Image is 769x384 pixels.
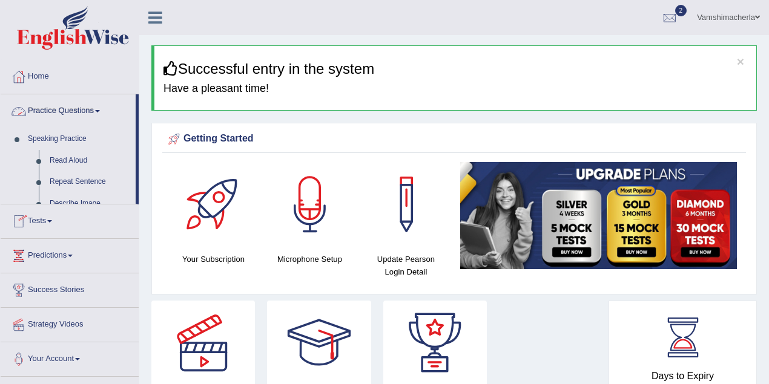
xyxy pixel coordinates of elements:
[44,150,136,172] a: Read Aloud
[1,273,139,304] a: Success Stories
[364,253,448,278] h4: Update Pearson Login Detail
[163,61,747,77] h3: Successful entry in the system
[1,308,139,338] a: Strategy Videos
[1,342,139,373] a: Your Account
[268,253,352,265] h4: Microphone Setup
[165,130,743,148] div: Getting Started
[22,128,136,150] a: Speaking Practice
[622,371,743,382] h4: Days to Expiry
[44,171,136,193] a: Repeat Sentence
[1,204,139,235] a: Tests
[675,5,687,16] span: 2
[737,55,744,68] button: ×
[460,162,737,269] img: small5.jpg
[171,253,256,265] h4: Your Subscription
[1,94,136,125] a: Practice Questions
[44,193,136,215] a: Describe Image
[1,239,139,269] a: Predictions
[163,83,747,95] h4: Have a pleasant time!
[1,60,139,90] a: Home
